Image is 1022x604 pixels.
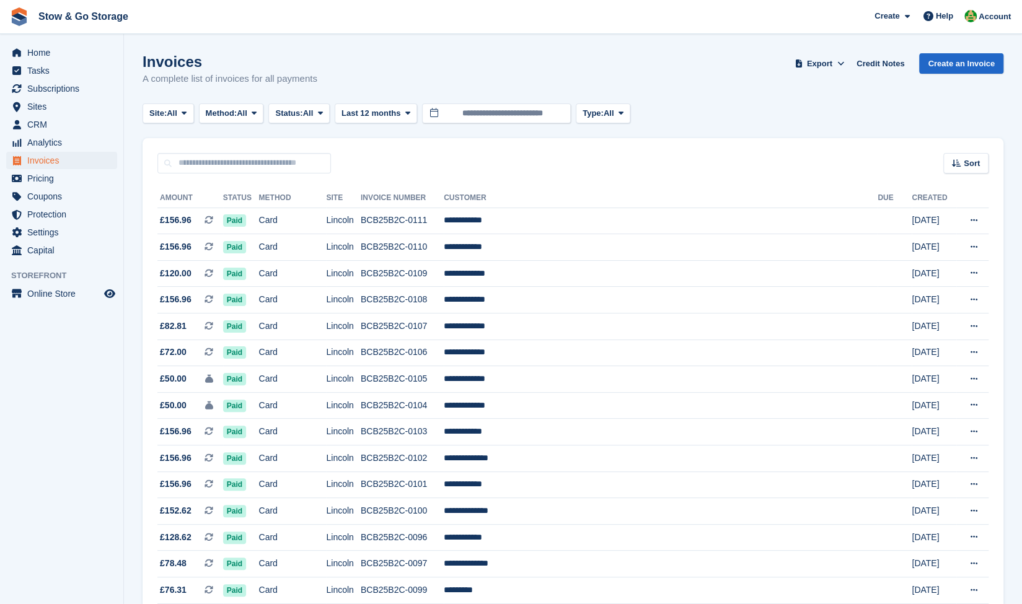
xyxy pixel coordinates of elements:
[964,157,980,170] span: Sort
[258,313,326,340] td: Card
[275,107,302,120] span: Status:
[237,107,247,120] span: All
[326,498,360,525] td: Lincoln
[303,107,314,120] span: All
[936,10,953,22] span: Help
[258,419,326,445] td: Card
[326,471,360,498] td: Lincoln
[27,98,102,115] span: Sites
[878,188,912,208] th: Due
[27,44,102,61] span: Home
[160,214,192,227] span: £156.96
[912,471,956,498] td: [DATE]
[160,584,187,597] span: £76.31
[335,103,417,124] button: Last 12 months
[361,445,444,472] td: BCB25B2C-0102
[807,58,832,70] span: Export
[258,287,326,313] td: Card
[326,313,360,340] td: Lincoln
[27,134,102,151] span: Analytics
[912,260,956,287] td: [DATE]
[160,267,192,280] span: £120.00
[326,208,360,234] td: Lincoln
[326,287,360,313] td: Lincoln
[576,103,630,124] button: Type: All
[912,208,956,234] td: [DATE]
[160,452,192,465] span: £156.96
[223,558,246,570] span: Paid
[102,286,117,301] a: Preview store
[160,478,192,491] span: £156.96
[6,116,117,133] a: menu
[160,320,187,333] span: £82.81
[361,392,444,419] td: BCB25B2C-0104
[912,339,956,366] td: [DATE]
[919,53,1003,74] a: Create an Invoice
[912,366,956,393] td: [DATE]
[361,234,444,261] td: BCB25B2C-0110
[143,53,317,70] h1: Invoices
[361,339,444,366] td: BCB25B2C-0106
[223,532,246,544] span: Paid
[258,445,326,472] td: Card
[160,504,192,517] span: £152.62
[167,107,177,120] span: All
[160,399,187,412] span: £50.00
[361,577,444,604] td: BCB25B2C-0099
[223,241,246,253] span: Paid
[361,551,444,577] td: BCB25B2C-0097
[223,214,246,227] span: Paid
[326,524,360,551] td: Lincoln
[874,10,899,22] span: Create
[223,400,246,412] span: Paid
[27,152,102,169] span: Invoices
[361,188,444,208] th: Invoice Number
[27,188,102,205] span: Coupons
[258,392,326,419] td: Card
[326,260,360,287] td: Lincoln
[326,445,360,472] td: Lincoln
[160,425,192,438] span: £156.96
[912,313,956,340] td: [DATE]
[792,53,847,74] button: Export
[27,224,102,241] span: Settings
[223,188,259,208] th: Status
[912,188,956,208] th: Created
[6,224,117,241] a: menu
[258,188,326,208] th: Method
[341,107,400,120] span: Last 12 months
[223,294,246,306] span: Paid
[6,80,117,97] a: menu
[912,419,956,445] td: [DATE]
[361,287,444,313] td: BCB25B2C-0108
[361,471,444,498] td: BCB25B2C-0101
[361,366,444,393] td: BCB25B2C-0105
[6,188,117,205] a: menu
[268,103,329,124] button: Status: All
[258,366,326,393] td: Card
[258,471,326,498] td: Card
[157,188,223,208] th: Amount
[912,498,956,525] td: [DATE]
[223,268,246,280] span: Paid
[160,293,192,306] span: £156.96
[326,366,360,393] td: Lincoln
[912,287,956,313] td: [DATE]
[258,524,326,551] td: Card
[964,10,977,22] img: Alex Taylor
[6,62,117,79] a: menu
[912,524,956,551] td: [DATE]
[160,557,187,570] span: £78.48
[258,339,326,366] td: Card
[258,551,326,577] td: Card
[361,313,444,340] td: BCB25B2C-0107
[6,242,117,259] a: menu
[258,498,326,525] td: Card
[223,426,246,438] span: Paid
[258,260,326,287] td: Card
[6,170,117,187] a: menu
[979,11,1011,23] span: Account
[143,103,194,124] button: Site: All
[149,107,167,120] span: Site:
[326,551,360,577] td: Lincoln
